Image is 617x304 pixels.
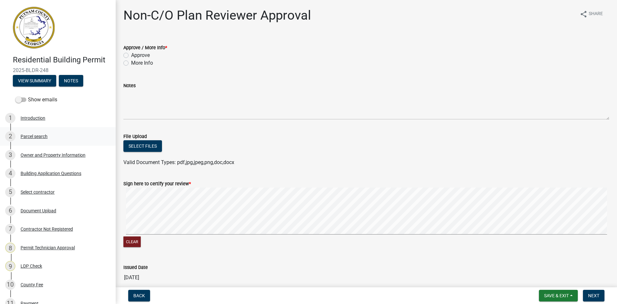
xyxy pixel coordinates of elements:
div: 10 [5,280,15,290]
div: 6 [5,206,15,216]
img: Putnam County, Georgia [13,7,55,49]
div: Introduction [21,116,45,120]
span: Next [588,293,599,298]
label: Show emails [15,96,57,104]
span: Valid Document Types: pdf,jpg,jpeg,png,doc,docx [123,159,234,165]
label: File Upload [123,134,147,139]
div: Permit Technician Approval [21,245,75,250]
div: 4 [5,168,15,179]
button: shareShare [575,8,608,20]
wm-modal-confirm: Summary [13,78,56,84]
div: Select contractor [21,190,55,194]
label: Approve [131,51,150,59]
button: View Summary [13,75,56,87]
button: Save & Exit [539,290,578,301]
span: Back [133,293,145,298]
button: Notes [59,75,83,87]
i: share [580,10,587,18]
div: 7 [5,224,15,234]
label: More Info [131,59,153,67]
div: 8 [5,243,15,253]
button: Next [583,290,604,301]
div: 9 [5,261,15,271]
div: Parcel search [21,134,48,139]
label: Sign here to certify your review [123,182,191,186]
div: County Fee [21,282,43,287]
button: Back [128,290,150,301]
div: 5 [5,187,15,197]
div: 3 [5,150,15,160]
span: 2025-BLDR-248 [13,67,103,73]
div: Owner and Property Information [21,153,85,157]
span: Share [589,10,603,18]
div: Contractor Not Registered [21,227,73,231]
button: Clear [123,236,141,247]
span: Save & Exit [544,293,569,298]
label: Approve / More Info [123,46,167,50]
div: Document Upload [21,208,56,213]
div: 2 [5,131,15,142]
div: 1 [5,113,15,123]
h4: Residential Building Permit [13,55,111,65]
label: Notes [123,84,136,88]
wm-modal-confirm: Notes [59,78,83,84]
label: Issued Date [123,265,148,270]
button: Select files [123,140,162,152]
div: Building Application Questions [21,171,81,176]
h1: Non-C/O Plan Reviewer Approval [123,8,311,23]
div: LDP Check [21,264,42,268]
